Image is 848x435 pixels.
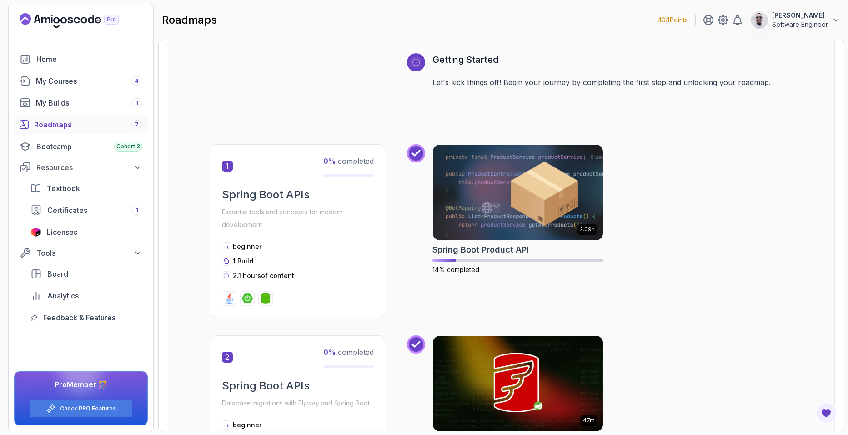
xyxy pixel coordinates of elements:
img: Flyway and Spring Boot card [433,336,603,431]
span: Licenses [47,227,77,238]
img: spring-data-jpa logo [260,293,271,304]
button: Tools [14,245,148,261]
p: beginner [233,242,261,251]
span: 7 [135,121,139,128]
span: Feedback & Features [43,312,115,323]
p: 2.1 hours of content [233,271,294,280]
h2: Spring Boot Product API [432,243,529,256]
a: textbook [25,179,148,197]
div: My Courses [36,76,142,86]
span: 2 [222,352,233,363]
span: Certificates [47,205,87,216]
span: 0 % [323,348,336,357]
a: roadmaps [14,116,148,134]
p: Let's kick things off! Begin your journey by completing the first step and unlocking your roadmap. [432,77,793,88]
div: Resources [36,162,142,173]
p: Essential tools and concepts for modern development [222,206,374,231]
a: courses [14,72,148,90]
a: Check PRO Features [60,405,116,412]
h3: Getting Started [432,53,793,66]
a: bootcamp [14,137,148,156]
button: Check PRO Features [29,399,133,418]
span: Cohort 3 [116,143,140,150]
p: [PERSON_NAME] [772,11,828,20]
button: Resources [14,159,148,176]
p: beginner [233,420,261,430]
a: licenses [25,223,148,241]
span: completed [323,157,374,166]
span: 14% completed [432,266,479,273]
img: spring-boot logo [242,293,253,304]
a: board [25,265,148,283]
span: 1 [222,161,233,172]
span: Analytics [47,290,79,301]
button: Open Feedback Button [815,402,837,424]
p: 404 Points [657,15,688,25]
a: Spring Boot Product API card2.09hSpring Boot Product API14% completed [432,144,603,274]
a: Landing page [20,13,140,28]
span: Textbook [47,183,80,194]
span: 1 [136,99,138,106]
div: Bootcamp [36,141,142,152]
a: feedback [25,309,148,327]
p: 2.09h [580,226,595,233]
a: builds [14,94,148,112]
span: completed [323,348,374,357]
p: Software Engineer [772,20,828,29]
span: 0 % [323,157,336,166]
img: user profile image [751,11,768,29]
h2: roadmaps [162,13,217,27]
span: 1 Build [233,257,253,265]
span: 1 [136,207,138,214]
div: My Builds [36,97,142,108]
div: Tools [36,248,142,258]
img: java logo [224,293,235,304]
a: analytics [25,287,148,305]
img: Spring Boot Product API card [433,145,603,240]
span: Board [47,268,68,279]
img: jetbrains icon [30,228,41,237]
button: user profile image[PERSON_NAME]Software Engineer [750,11,841,29]
a: home [14,50,148,68]
span: 4 [135,77,139,85]
a: certificates [25,201,148,219]
div: Roadmaps [34,119,142,130]
h2: Spring Boot APIs [222,379,374,393]
p: 47m [583,417,595,424]
p: Database migrations with Flyway and Spring Boot [222,397,374,410]
h2: Spring Boot APIs [222,187,374,202]
div: Home [36,54,142,65]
